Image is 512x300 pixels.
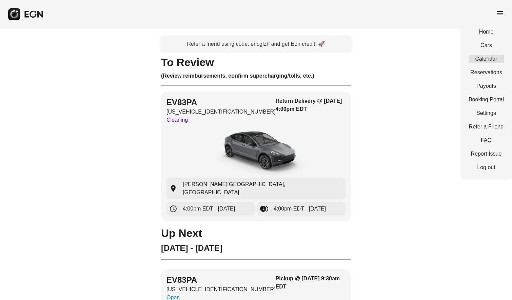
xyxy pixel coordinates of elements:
span: 4:00pm EDT - [DATE] [183,205,235,213]
a: Settings [469,109,504,117]
h1: Up Next [161,229,351,237]
a: Cars [469,41,504,49]
p: Cleaning [166,116,276,124]
a: Home [469,28,504,36]
p: [US_VEHICLE_IDENTIFICATION_NUMBER] [166,108,276,116]
a: Reservations [469,68,504,77]
span: menu [496,9,504,17]
span: schedule [169,205,177,213]
a: Report Issue [469,150,504,158]
h1: To Review [161,58,351,66]
a: Payouts [469,82,504,90]
a: Booking Portal [469,96,504,104]
a: FAQ [469,136,504,144]
span: 4:00pm EDT - [DATE] [274,205,326,213]
h2: EV83PA [166,275,276,285]
h2: [DATE] - [DATE] [161,243,351,254]
a: Refer a friend using code: ericgfzh and get Eon credit! 🚀 [161,37,351,52]
img: car [205,127,307,178]
h3: Pickup @ [DATE] 9:30am EDT [276,275,346,291]
a: Log out [469,163,504,172]
a: Calendar [469,55,504,63]
p: [US_VEHICLE_IDENTIFICATION_NUMBER] [166,285,276,294]
h3: (Review reimbursements, confirm supercharging/tolls, etc.) [161,72,351,80]
button: EV83PA[US_VEHICLE_IDENTIFICATION_NUMBER]CleaningReturn Delivery @ [DATE] 4:00pm EDTcar[PERSON_NAM... [161,92,351,221]
a: Refer a Friend [469,123,504,131]
span: [PERSON_NAME][GEOGRAPHIC_DATA], [GEOGRAPHIC_DATA] [183,180,343,197]
h3: Return Delivery @ [DATE] 4:00pm EDT [276,97,346,113]
span: location_on [169,184,177,193]
span: browse_gallery [260,205,268,213]
h2: EV83PA [166,97,276,108]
